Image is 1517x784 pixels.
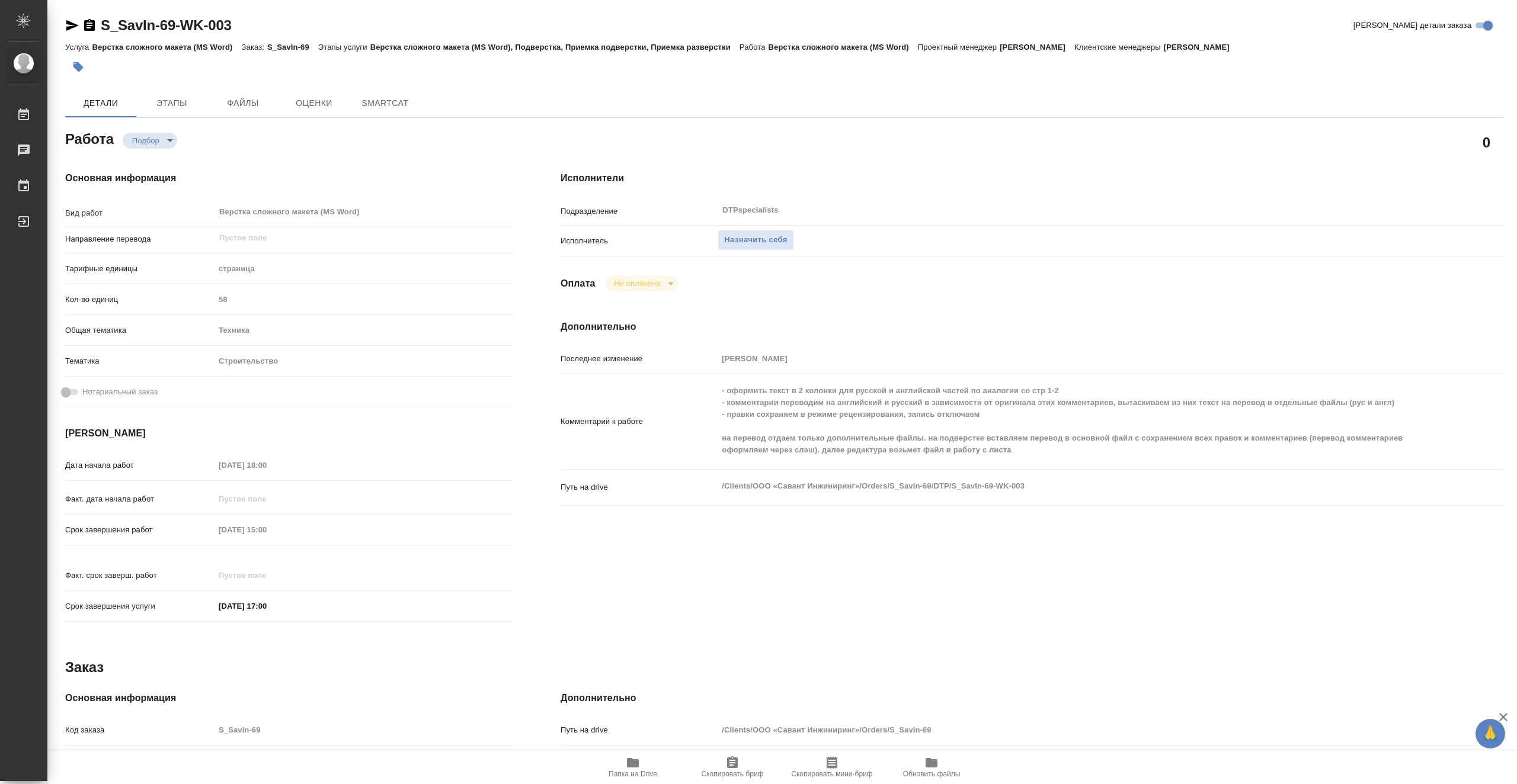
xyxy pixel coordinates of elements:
input: Пустое поле [218,231,485,245]
h2: 0 [1483,132,1490,152]
h4: Дополнительно [561,691,1504,705]
p: Дата начала работ [65,460,215,471]
p: Направление перевода [65,233,215,245]
p: [PERSON_NAME] [1164,43,1238,52]
span: Назначить себя [724,233,787,247]
p: Услуга [65,43,92,52]
button: 🙏 [1476,719,1505,748]
h2: Заказ [65,658,104,677]
input: Пустое поле [215,521,318,538]
p: Работа [740,43,769,52]
p: Комментарий к работе [561,416,718,428]
p: Срок завершения работ [65,524,215,536]
h4: Основная информация [65,691,513,705]
div: Техника [215,320,513,340]
input: Пустое поле [718,350,1425,367]
p: Срок завершения услуги [65,600,215,612]
p: [PERSON_NAME] [1000,43,1074,52]
p: Путь на drive [561,481,718,493]
p: Верстка сложного макета (MS Word) [769,43,918,52]
h4: Оплата [561,277,596,291]
button: Подбор [129,136,163,146]
p: Факт. дата начала работ [65,493,215,505]
span: Скопировать бриф [701,770,763,778]
span: Папка на Drive [609,770,657,778]
div: страница [215,259,513,279]
span: 🙏 [1480,721,1500,746]
p: Заказ: [242,43,267,52]
p: Верстка сложного макета (MS Word), Подверстка, Приемка подверстки, Приемка разверстки [370,43,740,52]
textarea: - оформить текст в 2 колонки для русской и английской частей по аналогии со стр 1-2 - комментарии... [718,381,1425,460]
p: Общая тематика [65,324,215,336]
div: Подбор [123,133,177,149]
p: Вид работ [65,207,215,219]
p: Код заказа [65,724,215,736]
button: Скопировать ссылку [82,18,97,33]
button: Папка на Drive [583,751,683,784]
p: Путь на drive [561,724,718,736]
h4: Основная информация [65,171,513,185]
span: [PERSON_NAME] детали заказа [1353,20,1471,31]
input: Пустое поле [718,721,1425,738]
button: Назначить себя [718,230,793,250]
h4: Исполнители [561,171,1504,185]
input: Пустое поле [215,457,318,474]
p: Кол-во единиц [65,294,215,306]
textarea: /Clients/ООО «Савант Инжиниринг»/Orders/S_SavIn-69/DTP/S_SavIn-69-WK-003 [718,476,1425,496]
p: Исполнитель [561,235,718,247]
p: Факт. срок заверш. работ [65,570,215,581]
a: S_SavIn-69-WK-003 [101,17,232,33]
span: Детали [72,96,129,111]
span: Скопировать мини-бриф [791,770,872,778]
input: Пустое поле [215,567,318,584]
p: Тарифные единицы [65,263,215,275]
div: Строительство [215,351,513,371]
h4: [PERSON_NAME] [65,426,513,441]
h4: Дополнительно [561,320,1504,334]
p: Проектный менеджер [918,43,1000,52]
p: Последнее изменение [561,353,718,365]
span: Нотариальный заказ [82,386,158,398]
button: Обновить файлы [882,751,981,784]
input: Пустое поле [215,721,513,738]
p: S_SavIn-69 [267,43,318,52]
button: Скопировать бриф [683,751,782,784]
p: Этапы услуги [318,43,370,52]
p: Клиентские менеджеры [1074,43,1164,52]
p: Верстка сложного макета (MS Word) [92,43,241,52]
span: Обновить файлы [903,770,961,778]
button: Скопировать мини-бриф [782,751,882,784]
input: Пустое поле [215,291,513,308]
p: Тематика [65,355,215,367]
button: Добавить тэг [65,54,91,80]
span: SmartCat [357,96,414,111]
div: Подбор [605,275,678,291]
h2: Работа [65,127,114,149]
button: Не оплачена [611,278,664,288]
button: Скопировать ссылку для ЯМессенджера [65,18,79,33]
p: Подразделение [561,205,718,217]
input: Пустое поле [215,490,318,507]
input: ✎ Введи что-нибудь [215,597,318,615]
span: Файлы [215,96,271,111]
span: Этапы [143,96,200,111]
span: Оценки [286,96,343,111]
